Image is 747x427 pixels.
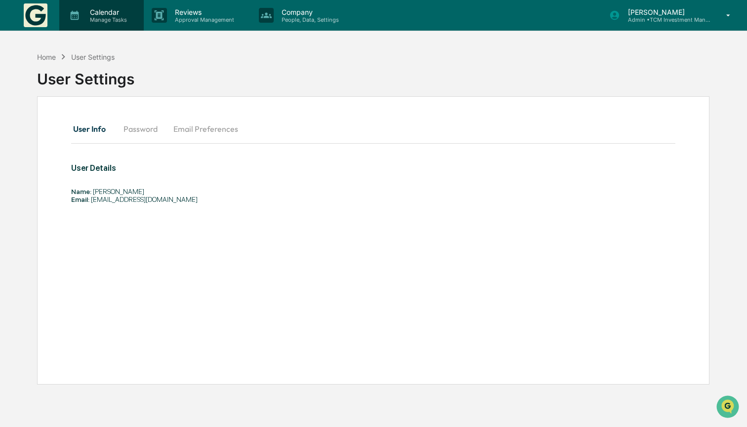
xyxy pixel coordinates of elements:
div: Home [37,53,56,61]
span: Preclearance [20,124,64,134]
button: Password [116,117,166,141]
span: Pylon [98,167,120,175]
div: User Details [71,163,554,173]
p: Company [274,8,344,16]
p: Reviews [167,8,239,16]
a: 🖐️Preclearance [6,120,68,138]
iframe: Open customer support [715,394,742,421]
div: 🗄️ [72,125,80,133]
div: User Settings [37,62,134,88]
button: Email Preferences [166,117,246,141]
a: Powered byPylon [70,167,120,175]
p: Approval Management [167,16,239,23]
img: logo [24,3,47,27]
a: 🔎Data Lookup [6,139,66,157]
div: We're offline, we'll be back soon [34,85,129,93]
p: [PERSON_NAME] [620,8,712,16]
p: People, Data, Settings [274,16,344,23]
input: Clear [26,45,163,55]
button: Start new chat [168,78,180,90]
span: Data Lookup [20,143,62,153]
span: Email: [71,195,89,203]
div: [EMAIL_ADDRESS][DOMAIN_NAME] [71,195,554,203]
p: Calendar [82,8,132,16]
div: Start new chat [34,76,162,85]
span: Attestations [82,124,123,134]
p: Manage Tasks [82,16,132,23]
div: 🔎 [10,144,18,152]
div: secondary tabs example [71,117,675,141]
a: 🗄️Attestations [68,120,126,138]
img: 1746055101610-c473b297-6a78-478c-a979-82029cc54cd1 [10,76,28,93]
p: How can we help? [10,21,180,37]
div: 🖐️ [10,125,18,133]
p: Admin • TCM Investment Management [620,16,712,23]
div: [PERSON_NAME] [71,188,554,195]
button: User Info [71,117,116,141]
span: Name: [71,188,91,195]
div: User Settings [71,53,115,61]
